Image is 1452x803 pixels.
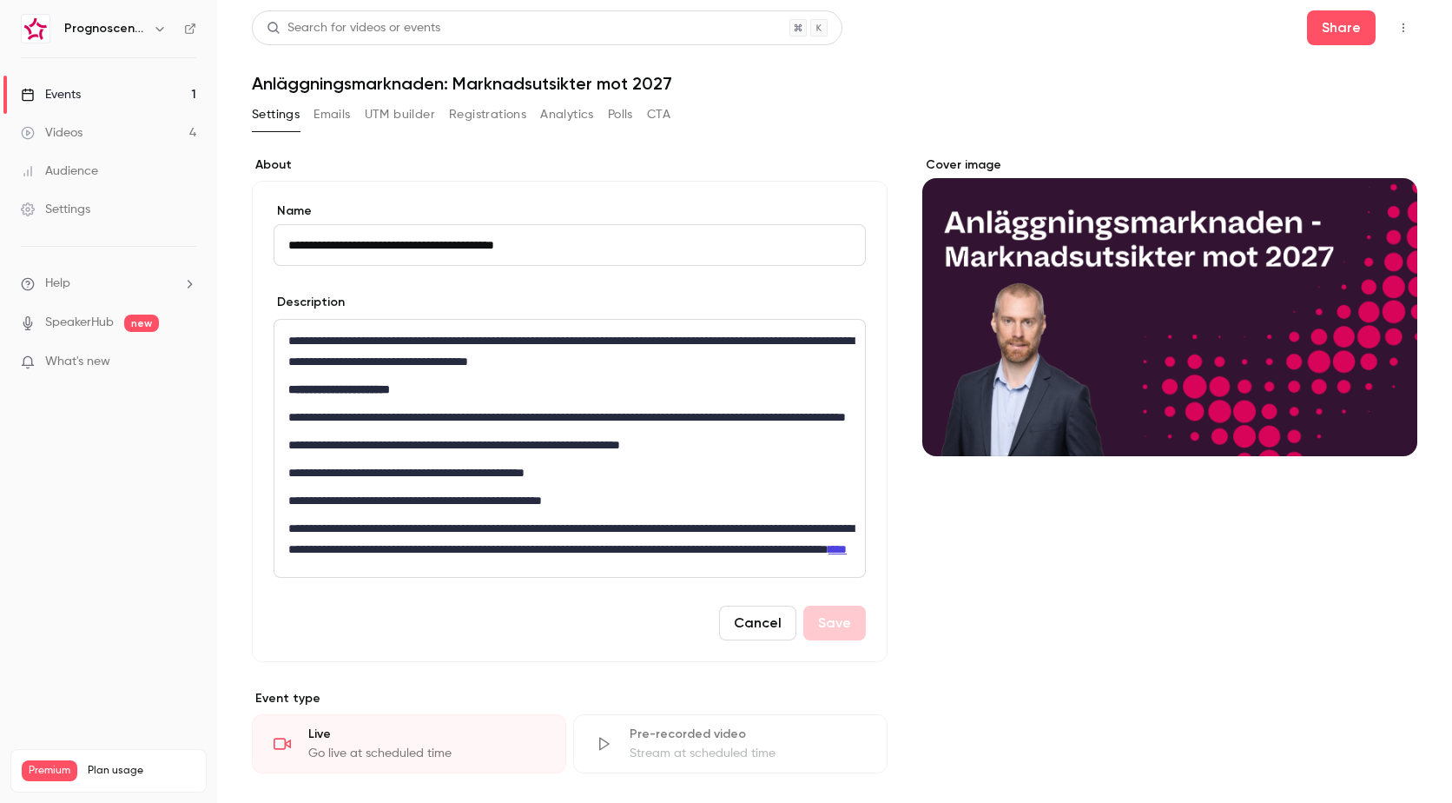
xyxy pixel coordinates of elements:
button: Cancel [719,606,796,640]
div: Pre-recorded video [630,726,866,743]
div: Go live at scheduled time [308,745,544,762]
button: Emails [313,101,350,129]
button: Registrations [449,101,526,129]
div: Audience [21,163,98,180]
div: Live [308,726,544,743]
span: Help [45,275,70,293]
div: Videos [21,124,82,142]
h6: Prognoscentret | Powered by Hubexo [64,20,146,37]
label: Description [274,294,345,311]
section: Cover image [922,156,1417,456]
h1: Anläggningsmarknaden: Marknadsutsikter mot 2027 [252,73,1417,94]
button: Settings [252,101,300,129]
div: LiveGo live at scheduled time [252,714,566,773]
button: UTM builder [365,101,435,129]
label: About [252,156,888,174]
button: Analytics [540,101,594,129]
span: Premium [22,760,77,781]
label: Cover image [922,156,1417,174]
div: Search for videos or events [267,19,440,37]
div: Stream at scheduled time [630,745,866,762]
li: help-dropdown-opener [21,275,196,293]
div: Settings [21,201,90,218]
span: Plan usage [88,764,195,778]
button: CTA [647,101,670,129]
button: Share [1307,10,1376,45]
div: Pre-recorded videoStream at scheduled time [573,714,888,773]
div: Events [21,86,81,103]
img: Prognoscentret | Powered by Hubexo [22,15,49,43]
label: Name [274,202,866,220]
iframe: Noticeable Trigger [175,355,196,370]
button: Polls [608,101,633,129]
span: What's new [45,353,110,371]
div: editor [274,320,865,577]
span: new [124,315,159,332]
a: SpeakerHub [45,314,114,332]
section: description [274,319,866,578]
p: Event type [252,690,888,707]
